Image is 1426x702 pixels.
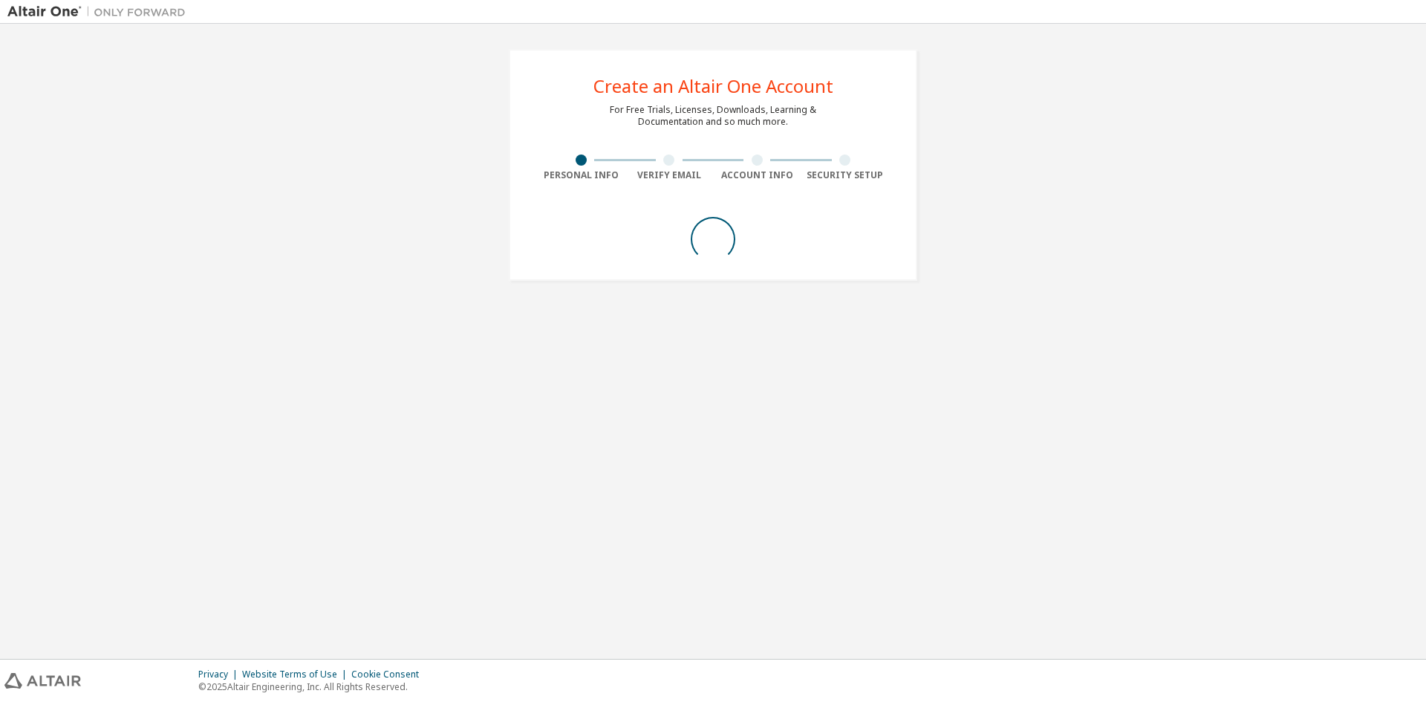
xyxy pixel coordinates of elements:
[198,669,242,680] div: Privacy
[625,169,714,181] div: Verify Email
[4,673,81,689] img: altair_logo.svg
[537,169,625,181] div: Personal Info
[7,4,193,19] img: Altair One
[242,669,351,680] div: Website Terms of Use
[198,680,428,693] p: © 2025 Altair Engineering, Inc. All Rights Reserved.
[713,169,801,181] div: Account Info
[351,669,428,680] div: Cookie Consent
[801,169,890,181] div: Security Setup
[593,77,833,95] div: Create an Altair One Account
[610,104,816,128] div: For Free Trials, Licenses, Downloads, Learning & Documentation and so much more.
